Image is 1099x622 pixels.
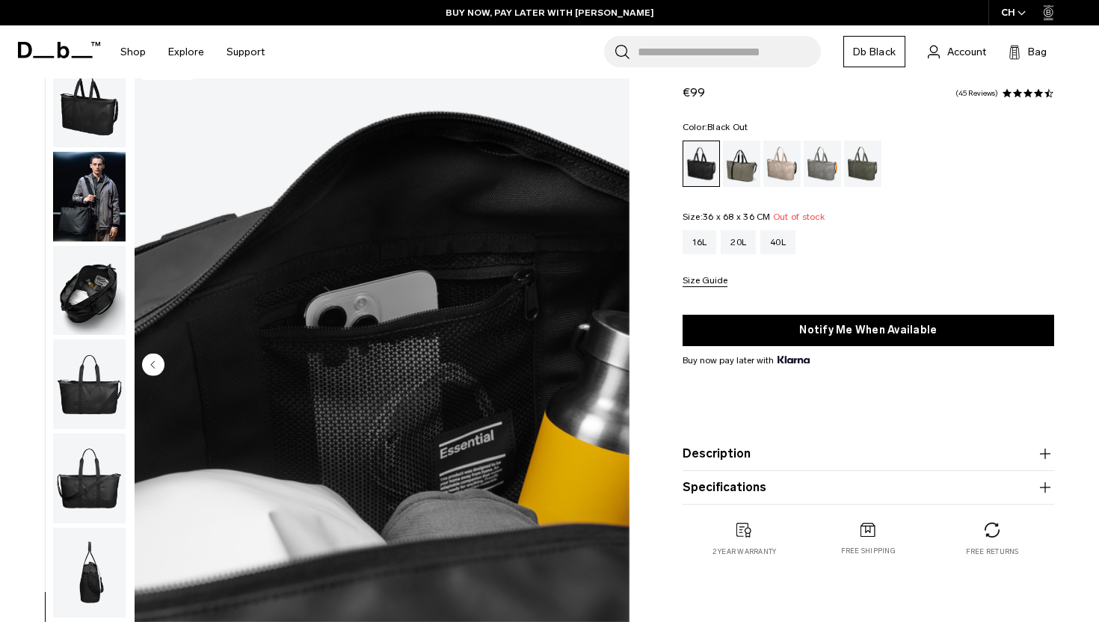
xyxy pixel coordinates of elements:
[52,151,126,242] button: Essential Weekender 40L Black Out
[52,527,126,618] button: Essential Weekender 40L Black Out
[928,43,986,61] a: Account
[53,339,126,429] img: Essential Weekender 40L Black Out
[712,546,777,557] p: 2 year warranty
[703,212,771,222] span: 36 x 68 x 36 CM
[227,25,265,78] a: Support
[53,246,126,336] img: Essential Weekender 40L Black Out
[53,434,126,523] img: Essential Weekender 40L Black Out
[707,122,748,132] span: Black Out
[142,353,164,378] button: Previous slide
[841,546,896,556] p: Free shipping
[52,245,126,336] button: Essential Weekender 40L Black Out
[683,123,748,132] legend: Color:
[1009,43,1047,61] button: Bag
[683,315,1054,346] button: Notify Me When Available
[966,546,1019,557] p: Free returns
[52,57,126,148] button: Essential Weekender 40L Black Out
[683,445,1054,463] button: Description
[778,356,810,363] img: {"height" => 20, "alt" => "Klarna"}
[683,212,825,221] legend: Size:
[109,25,276,78] nav: Main Navigation
[760,230,795,254] a: 40L
[683,230,717,254] a: 16L
[773,212,825,222] span: Out of stock
[53,528,126,618] img: Essential Weekender 40L Black Out
[763,141,801,187] a: Fogbow Beige
[947,44,986,60] span: Account
[52,433,126,524] button: Essential Weekender 40L Black Out
[804,141,841,187] a: Sand Grey
[683,141,720,187] a: Black Out
[721,230,756,254] a: 20L
[168,25,204,78] a: Explore
[52,339,126,430] button: Essential Weekender 40L Black Out
[723,141,760,187] a: Forest Green
[683,85,705,99] span: €99
[843,36,905,67] a: Db Black
[683,354,810,367] span: Buy now pay later with
[53,58,126,147] img: Essential Weekender 40L Black Out
[120,25,146,78] a: Shop
[683,478,1054,496] button: Specifications
[683,276,727,287] button: Size Guide
[53,152,126,241] img: Essential Weekender 40L Black Out
[1028,44,1047,60] span: Bag
[955,90,998,97] a: 45 reviews
[446,6,654,19] a: BUY NOW, PAY LATER WITH [PERSON_NAME]
[844,141,881,187] a: Moss Green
